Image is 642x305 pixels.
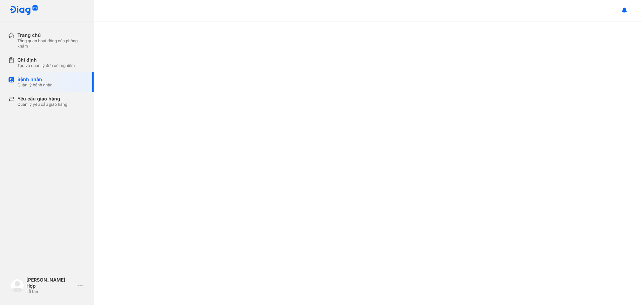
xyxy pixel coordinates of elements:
div: [PERSON_NAME] Hợp [26,277,75,289]
div: Tổng quan hoạt động của phòng khám [17,38,86,49]
img: logo [9,5,38,16]
div: Lễ tân [26,289,75,294]
img: logo [11,279,24,292]
div: Chỉ định [17,57,75,63]
div: Tạo và quản lý đơn xét nghiệm [17,63,75,68]
div: Trang chủ [17,32,86,38]
div: Quản lý yêu cầu giao hàng [17,102,67,107]
div: Yêu cầu giao hàng [17,96,67,102]
div: Quản lý bệnh nhân [17,82,52,88]
div: Bệnh nhân [17,76,52,82]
